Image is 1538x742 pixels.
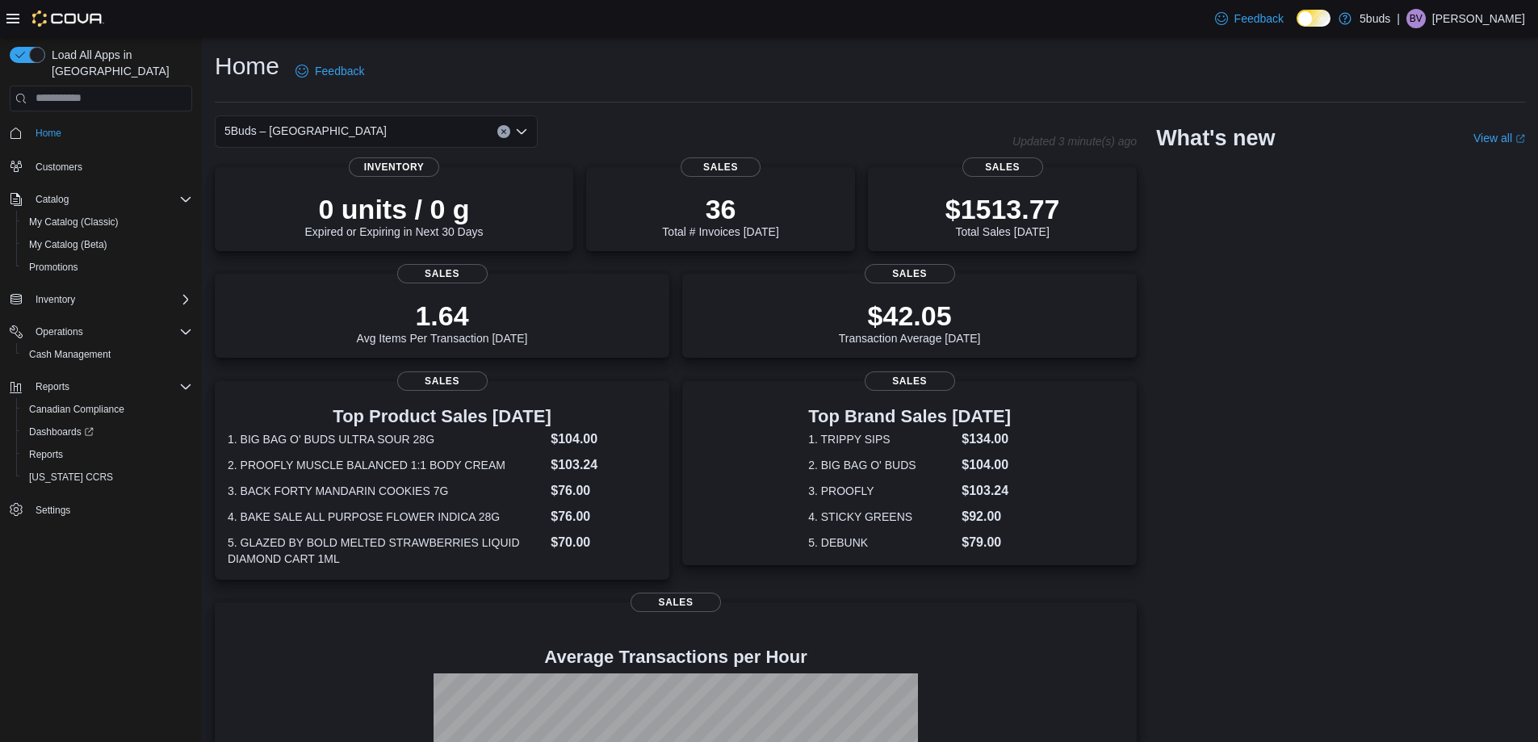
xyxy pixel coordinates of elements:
[29,290,82,309] button: Inventory
[224,121,387,140] span: 5Buds – [GEOGRAPHIC_DATA]
[839,300,981,345] div: Transaction Average [DATE]
[1012,135,1137,148] p: Updated 3 minute(s) ago
[551,430,656,449] dd: $104.00
[228,407,656,426] h3: Top Product Sales [DATE]
[32,10,104,27] img: Cova
[23,467,119,487] a: [US_STATE] CCRS
[29,238,107,251] span: My Catalog (Beta)
[45,47,192,79] span: Load All Apps in [GEOGRAPHIC_DATA]
[23,400,192,419] span: Canadian Compliance
[29,501,77,520] a: Settings
[305,193,484,225] p: 0 units / 0 g
[23,258,192,277] span: Promotions
[962,157,1043,177] span: Sales
[357,300,528,345] div: Avg Items Per Transaction [DATE]
[662,193,778,238] div: Total # Invoices [DATE]
[497,125,510,138] button: Clear input
[23,235,192,254] span: My Catalog (Beta)
[23,445,69,464] a: Reports
[315,63,364,79] span: Feedback
[16,443,199,466] button: Reports
[23,258,85,277] a: Promotions
[36,380,69,393] span: Reports
[16,421,199,443] a: Dashboards
[397,264,488,283] span: Sales
[36,161,82,174] span: Customers
[23,445,192,464] span: Reports
[29,448,63,461] span: Reports
[808,407,1011,426] h3: Top Brand Sales [DATE]
[23,345,192,364] span: Cash Management
[1473,132,1525,145] a: View allExternal link
[808,483,955,499] dt: 3. PROOFLY
[36,504,70,517] span: Settings
[228,534,544,567] dt: 5. GLAZED BY BOLD MELTED STRAWBERRIES LIQUID DIAMOND CART 1ML
[228,431,544,447] dt: 1. BIG BAG O' BUDS ULTRA SOUR 28G
[29,500,192,520] span: Settings
[23,467,192,487] span: Washington CCRS
[808,509,955,525] dt: 4. STICKY GREENS
[865,371,955,391] span: Sales
[3,498,199,522] button: Settings
[29,190,192,209] span: Catalog
[839,300,981,332] p: $42.05
[16,343,199,366] button: Cash Management
[808,534,955,551] dt: 5. DEBUNK
[16,256,199,279] button: Promotions
[1397,9,1400,28] p: |
[1234,10,1284,27] span: Feedback
[962,481,1011,501] dd: $103.24
[3,188,199,211] button: Catalog
[29,322,192,342] span: Operations
[962,507,1011,526] dd: $92.00
[29,322,90,342] button: Operations
[23,345,117,364] a: Cash Management
[29,216,119,228] span: My Catalog (Classic)
[962,455,1011,475] dd: $104.00
[228,457,544,473] dt: 2. PROOFLY MUSCLE BALANCED 1:1 BODY CREAM
[1360,9,1390,28] p: 5buds
[29,157,89,177] a: Customers
[228,509,544,525] dt: 4. BAKE SALE ALL PURPOSE FLOWER INDICA 28G
[23,422,100,442] a: Dashboards
[3,321,199,343] button: Operations
[289,55,371,87] a: Feedback
[23,212,192,232] span: My Catalog (Classic)
[349,157,439,177] span: Inventory
[29,156,192,176] span: Customers
[23,212,125,232] a: My Catalog (Classic)
[16,211,199,233] button: My Catalog (Classic)
[808,457,955,473] dt: 2. BIG BAG O' BUDS
[29,471,113,484] span: [US_STATE] CCRS
[36,293,75,306] span: Inventory
[36,325,83,338] span: Operations
[1432,9,1525,28] p: [PERSON_NAME]
[29,261,78,274] span: Promotions
[962,533,1011,552] dd: $79.00
[551,533,656,552] dd: $70.00
[808,431,955,447] dt: 1. TRIPPY SIPS
[16,398,199,421] button: Canadian Compliance
[945,193,1060,238] div: Total Sales [DATE]
[1410,9,1423,28] span: BV
[36,127,61,140] span: Home
[228,648,1124,667] h4: Average Transactions per Hour
[29,124,68,143] a: Home
[29,403,124,416] span: Canadian Compliance
[1406,9,1426,28] div: Brandon Venne
[23,235,114,254] a: My Catalog (Beta)
[3,154,199,178] button: Customers
[1515,134,1525,144] svg: External link
[29,425,94,438] span: Dashboards
[215,50,279,82] h1: Home
[3,288,199,311] button: Inventory
[865,264,955,283] span: Sales
[29,377,192,396] span: Reports
[681,157,761,177] span: Sales
[551,507,656,526] dd: $76.00
[3,121,199,145] button: Home
[515,125,528,138] button: Open list of options
[962,430,1011,449] dd: $134.00
[16,233,199,256] button: My Catalog (Beta)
